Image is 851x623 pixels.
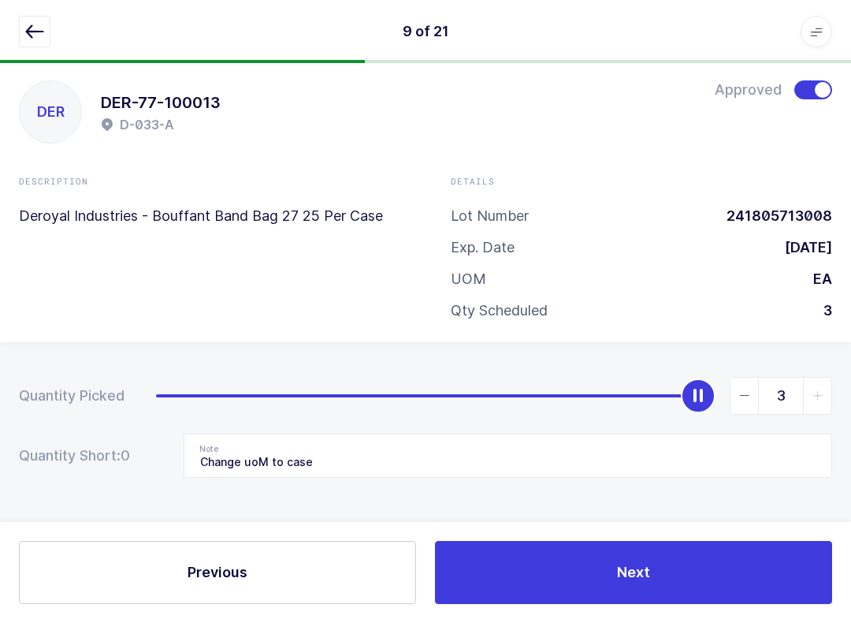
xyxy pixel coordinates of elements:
[19,175,400,188] div: Description
[451,207,529,226] div: Lot Number
[714,207,832,226] div: 241805713008
[20,81,81,143] div: DER
[19,386,124,405] div: Quantity Picked
[451,301,548,320] div: Qty Scheduled
[19,207,400,226] p: Deroyal Industries - Bouffant Band Bag 27 25 Per Case
[801,270,832,289] div: EA
[184,434,832,478] input: Note
[772,238,832,257] div: [DATE]
[451,175,832,188] div: Details
[156,377,832,415] div: slider between 0 and 3
[451,238,515,257] div: Exp. Date
[715,80,782,99] span: Approved
[120,115,174,134] h2: D-033-A
[811,301,832,320] div: 3
[19,541,416,604] button: Previous
[188,562,247,582] span: Previous
[101,90,221,115] h1: DER-77-100013
[617,562,650,582] span: Next
[19,446,152,465] div: Quantity Short:
[403,22,449,41] div: 9 of 21
[435,541,832,604] button: Next
[121,446,152,465] span: 0
[451,270,486,289] div: UOM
